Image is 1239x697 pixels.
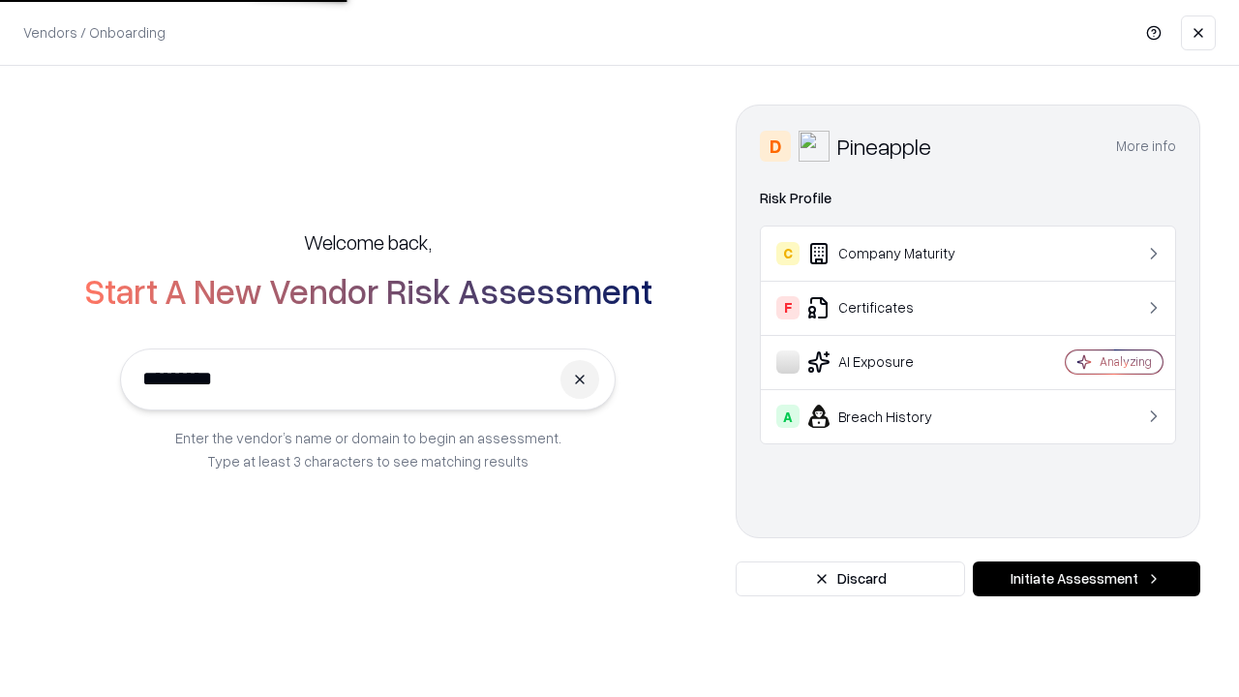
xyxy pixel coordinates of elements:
div: F [776,296,800,319]
div: Breach History [776,405,1008,428]
div: AI Exposure [776,350,1008,374]
button: Discard [736,561,965,596]
button: Initiate Assessment [973,561,1200,596]
button: More info [1116,129,1176,164]
div: Certificates [776,296,1008,319]
div: Pineapple [837,131,931,162]
div: Company Maturity [776,242,1008,265]
div: A [776,405,800,428]
div: D [760,131,791,162]
h2: Start A New Vendor Risk Assessment [84,271,652,310]
img: Pineapple [799,131,830,162]
div: Analyzing [1100,353,1152,370]
p: Enter the vendor’s name or domain to begin an assessment. Type at least 3 characters to see match... [175,426,561,472]
h5: Welcome back, [304,228,432,256]
div: C [776,242,800,265]
p: Vendors / Onboarding [23,22,166,43]
div: Risk Profile [760,187,1176,210]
